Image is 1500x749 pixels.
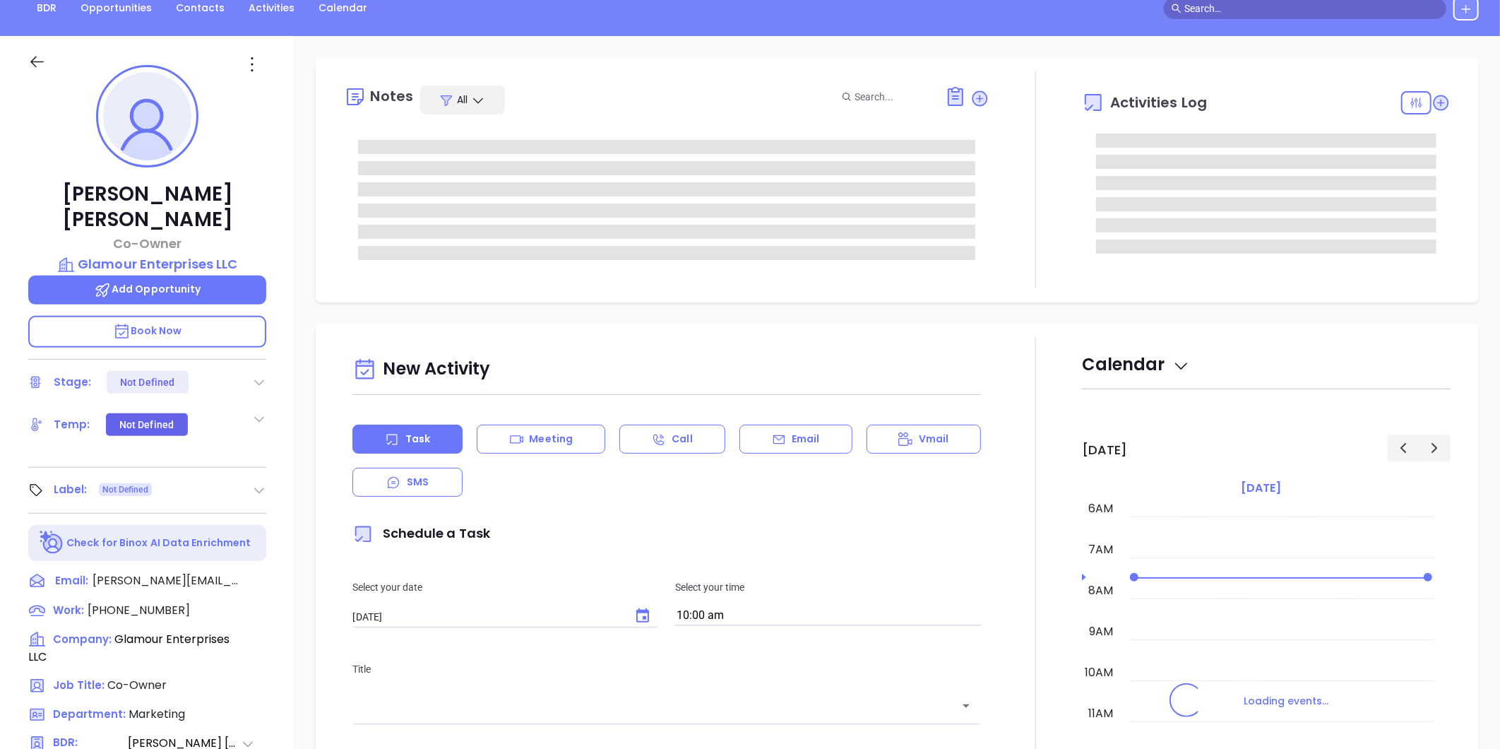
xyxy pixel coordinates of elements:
[1082,664,1116,681] div: 10am
[675,579,981,595] p: Select your time
[855,89,929,105] input: Search...
[1085,582,1116,599] div: 8am
[103,72,191,160] img: profile-user
[119,413,174,436] div: Not Defined
[1086,623,1116,640] div: 9am
[28,254,266,274] a: Glamour Enterprises LLC
[407,475,429,490] p: SMS
[1388,435,1419,461] button: Previous day
[352,352,981,388] div: New Activity
[93,572,241,589] span: [PERSON_NAME][EMAIL_ADDRESS][DOMAIN_NAME]
[54,479,88,500] div: Label:
[102,482,148,497] span: Not Defined
[352,524,490,542] span: Schedule a Task
[1238,478,1284,498] a: [DATE]
[1184,1,1439,16] input: Search…
[53,603,84,618] span: Work:
[1082,442,1127,458] h2: [DATE]
[352,579,658,595] p: Select your date
[405,432,430,447] p: Task
[1235,694,1417,717] div: Loading events...
[28,234,266,253] p: Co-Owner
[129,706,185,722] span: Marketing
[1172,4,1181,13] span: search
[1110,95,1207,110] span: Activities Log
[1085,705,1116,722] div: 11am
[53,707,126,721] span: Department:
[113,324,182,338] span: Book Now
[53,632,112,647] span: Company:
[120,371,174,394] div: Not Defined
[94,282,201,296] span: Add Opportunity
[956,696,976,716] button: Open
[529,432,573,447] p: Meeting
[28,182,266,232] p: [PERSON_NAME] [PERSON_NAME]
[1085,541,1116,558] div: 7am
[629,602,657,630] button: Choose date, selected date is Oct 11, 2025
[66,536,251,550] p: Check for Binox AI Data Enrichment
[40,531,64,555] img: Ai-Enrich-DaqCidB-.svg
[352,661,981,677] p: Title
[55,572,88,591] span: Email:
[352,610,623,624] input: MM/DD/YYYY
[1085,500,1116,517] div: 6am
[1082,353,1190,376] span: Calendar
[88,602,190,618] span: [PHONE_NUMBER]
[792,432,820,447] p: Email
[370,89,413,103] div: Notes
[28,631,230,665] span: Glamour Enterprises LLC
[54,372,92,393] div: Stage:
[54,414,90,435] div: Temp:
[672,432,692,447] p: Call
[457,93,468,107] span: All
[53,678,105,692] span: Job Title:
[919,432,949,447] p: Vmail
[107,677,167,693] span: Co-Owner
[1419,435,1451,461] button: Next day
